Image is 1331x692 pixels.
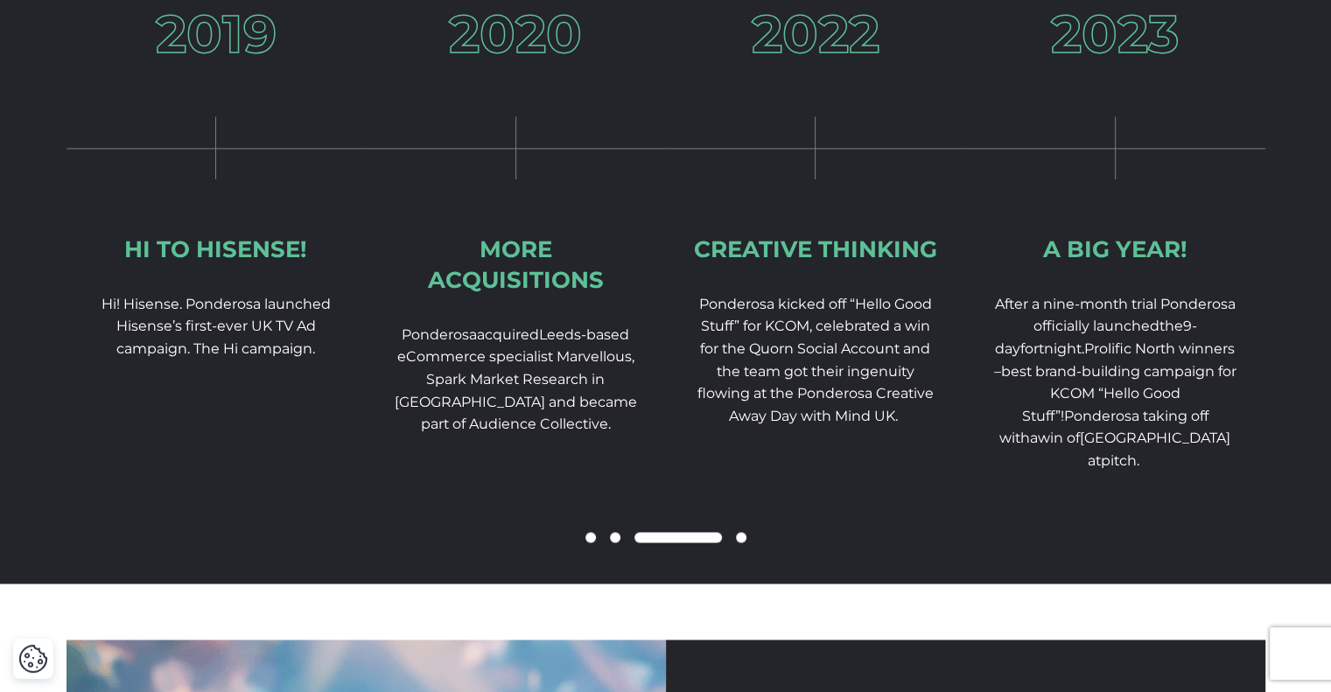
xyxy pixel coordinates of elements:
[1051,8,1180,60] h3: 2023
[1159,318,1183,334] span: the
[994,340,1236,424] span: fortnight.
[1011,363,1236,424] span: est brand-building campaign for KCOM “Hello Good Stuff”!
[102,296,331,357] span: Hi! Hisense. Ponderosa launched Hisense’s first-ever UK TV Ad campaign. The Hi campaign.
[394,234,638,296] div: More acquisitions
[402,326,477,343] span: Ponderosa
[752,8,879,60] h3: 2022
[1001,363,1011,380] span: b
[477,326,539,343] span: acquired
[697,296,934,424] span: Ponderosa kicked off “Hello Good Stuff” for KCOM, celebrated a win for the Quorn Social Account a...
[156,8,277,60] h3: 2019
[395,326,637,432] span: Leeds-based eCommerce specialist Marvellous, Spark Market Research in [GEOGRAPHIC_DATA] and becam...
[1030,430,1038,446] span: a
[1084,340,1235,357] span: Prolific North winners
[449,8,582,60] h3: 2020
[999,408,1208,447] span: Ponderosa taking off with
[1038,430,1080,446] span: win of
[124,234,307,265] div: Hi to Hisense!
[694,234,937,265] div: Creative thinking
[1080,430,1230,469] span: [GEOGRAPHIC_DATA] at
[18,644,48,674] button: Cookie Settings
[994,363,1001,380] span: –
[18,644,48,674] img: Revisit consent button
[1043,234,1187,265] div: A Big Year!
[1101,452,1139,469] span: pitch.
[995,296,1236,335] span: After a nine-month trial Ponderosa officially launched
